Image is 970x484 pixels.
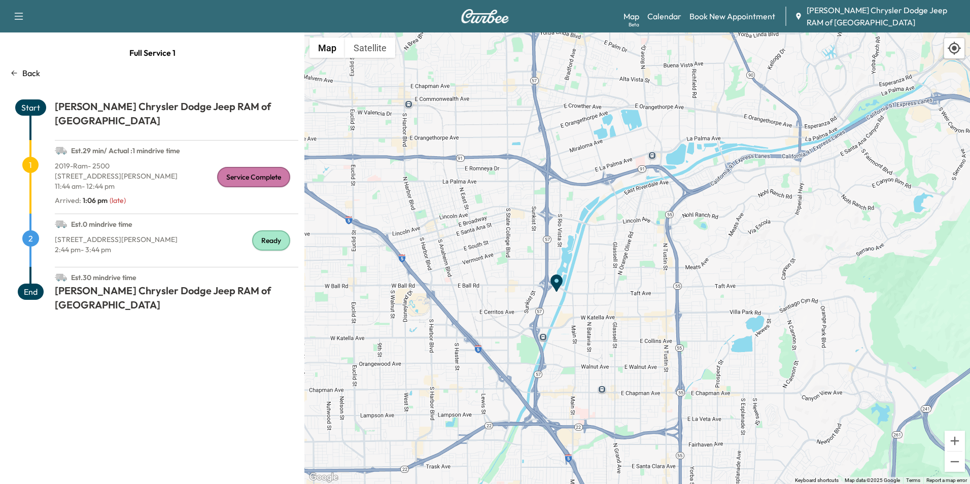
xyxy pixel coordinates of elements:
[110,196,126,205] span: ( late )
[55,245,298,255] p: 2:44 pm - 3:44 pm
[71,273,136,282] span: Est. 30 min drive time
[623,10,639,22] a: MapBeta
[15,99,46,116] span: Start
[795,477,839,484] button: Keyboard shortcuts
[807,4,962,28] span: [PERSON_NAME] Chrysler Dodge Jeep RAM of [GEOGRAPHIC_DATA]
[22,67,40,79] p: Back
[71,220,132,229] span: Est. 0 min drive time
[546,268,567,288] gmp-advanced-marker: End Point
[55,195,108,205] p: Arrived :
[926,477,967,483] a: Report a map error
[18,284,44,300] span: End
[845,477,900,483] span: Map data ©2025 Google
[345,38,395,58] button: Show satellite imagery
[307,471,340,484] img: Google
[906,477,920,483] a: Terms (opens in new tab)
[461,9,509,23] img: Curbee Logo
[55,234,298,245] p: [STREET_ADDRESS][PERSON_NAME]
[22,230,39,247] span: 2
[252,230,290,251] div: Ready
[689,10,775,22] a: Book New Appointment
[55,99,298,132] h1: [PERSON_NAME] Chrysler Dodge Jeep RAM of [GEOGRAPHIC_DATA]
[55,181,298,191] p: 11:44 am - 12:44 pm
[945,431,965,451] button: Zoom in
[22,157,39,173] span: 1
[629,21,639,28] div: Beta
[129,43,176,63] span: Full Service 1
[945,452,965,472] button: Zoom out
[309,38,345,58] button: Show street map
[55,171,298,181] p: [STREET_ADDRESS][PERSON_NAME]
[83,196,108,205] span: 1:06 pm
[55,161,298,171] p: 2019 - Ram - 2500
[647,10,681,22] a: Calendar
[307,471,340,484] a: Open this area in Google Maps (opens a new window)
[55,284,298,316] h1: [PERSON_NAME] Chrysler Dodge Jeep RAM of [GEOGRAPHIC_DATA]
[944,38,965,59] div: Recenter map
[217,167,290,187] div: Service Complete
[71,146,180,155] span: Est. 29 min / Actual : 1 min drive time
